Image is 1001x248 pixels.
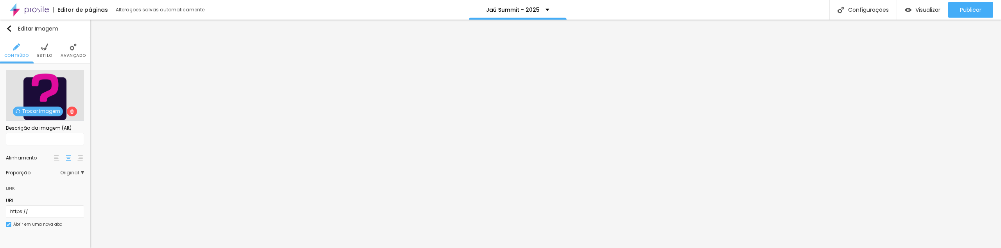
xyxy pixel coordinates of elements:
div: URL [6,197,84,204]
span: Trocar imagem [13,107,63,116]
img: paragraph-left-align.svg [54,155,59,161]
div: Descrição da imagem (Alt) [6,125,84,132]
p: Jaú Summit - 2025 [486,7,540,13]
img: view-1.svg [905,7,911,13]
img: paragraph-right-align.svg [77,155,83,161]
button: Visualizar [897,2,948,18]
img: Icone [838,7,844,13]
img: paragraph-center-align.svg [66,155,71,161]
span: Conteúdo [4,54,29,58]
div: Editar Imagem [6,25,58,32]
div: Link [6,179,84,193]
span: Estilo [37,54,52,58]
button: Publicar [948,2,993,18]
div: Alterações salvas automaticamente [116,7,206,12]
div: Alinhamento [6,156,53,160]
img: Icone [41,43,48,51]
div: Link [6,184,15,192]
img: Icone [70,109,74,114]
span: Publicar [960,7,981,13]
iframe: Editor [90,20,1001,248]
img: Icone [70,43,77,51]
span: Avançado [61,54,86,58]
div: Abrir em uma nova aba [13,223,63,226]
img: Icone [16,109,20,114]
div: Editor de páginas [53,7,108,13]
img: Icone [7,223,11,226]
span: Visualizar [915,7,940,13]
div: Proporção [6,170,60,175]
span: Original [60,170,84,175]
img: Icone [6,25,12,32]
img: Icone [13,43,20,51]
